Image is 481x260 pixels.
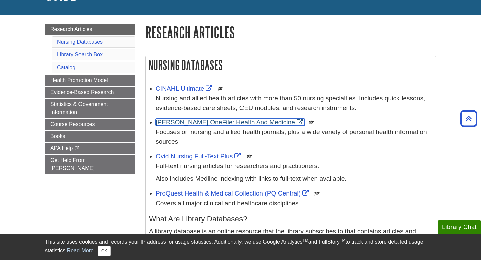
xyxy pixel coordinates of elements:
[67,248,94,253] a: Read More
[50,89,114,95] span: Evidence-Based Research
[156,127,432,147] p: Focuses on nursing and allied health journals, plus a wide variety of personal health information...
[50,157,95,171] span: Get Help From [PERSON_NAME]
[50,101,108,115] span: Statistics & Government Information
[156,94,432,113] p: Nursing and allied health articles with more than 50 nursing specialties. Includes quick lessons,...
[149,215,432,223] h4: What Are Library Databases?
[247,154,252,159] img: Scholarly or Peer Reviewed
[340,238,345,243] sup: TM
[156,161,432,171] p: Full-text nursing articles for researchers and practitioners.
[50,77,108,83] span: Health Promotion Model
[438,220,481,234] button: Library Chat
[50,145,73,151] span: APA Help
[302,238,308,243] sup: TM
[314,191,320,196] img: Scholarly or Peer Reviewed
[45,143,135,154] a: APA Help
[156,190,310,197] a: Link opens in new window
[74,146,80,151] i: This link opens in a new window
[156,174,432,184] p: Also includes Medline indexing with links to full-text when available.
[57,52,103,57] a: Library Search Box
[146,56,436,74] h2: Nursing Databases
[45,24,135,35] a: Research Articles
[98,246,111,256] button: Close
[57,39,103,45] a: Nursing Databases
[156,119,305,126] a: Link opens in new window
[45,119,135,130] a: Course Resources
[45,131,135,142] a: Books
[156,199,432,208] p: Covers all major clinical and healthcare disciplines.
[309,120,314,125] img: Scholarly or Peer Reviewed
[45,99,135,118] a: Statistics & Government Information
[149,227,432,255] p: A library database is an online resource that the library subscribes to that contains articles an...
[45,24,135,174] div: Guide Page Menu
[45,87,135,98] a: Evidence-Based Research
[218,86,223,91] img: Scholarly or Peer Reviewed
[50,26,92,32] span: Research Articles
[45,155,135,174] a: Get Help From [PERSON_NAME]
[57,64,75,70] a: Catalog
[156,85,214,92] a: Link opens in new window
[156,153,243,160] a: Link opens in new window
[458,114,479,123] a: Back to Top
[45,75,135,86] a: Health Promotion Model
[45,238,436,256] div: This site uses cookies and records your IP address for usage statistics. Additionally, we use Goo...
[145,24,436,41] h1: Research Articles
[50,133,65,139] span: Books
[50,121,95,127] span: Course Resources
